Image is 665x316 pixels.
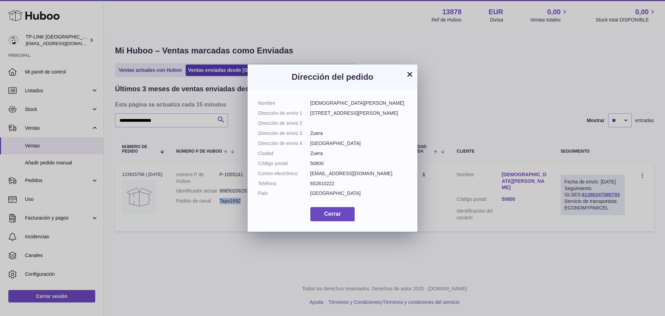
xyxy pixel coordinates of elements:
[310,160,407,167] dd: 50800
[310,190,407,197] dd: [GEOGRAPHIC_DATA]
[258,100,310,106] dt: Nombre
[310,150,407,157] dd: Zuera
[258,180,310,187] dt: Teléfono
[310,170,407,177] dd: [EMAIL_ADDRESS][DOMAIN_NAME]
[310,180,407,187] dd: 652810222
[310,130,407,137] dd: Zuera
[258,140,310,147] dt: Dirección de envío 4
[258,170,310,177] dt: Correo electrónico
[324,211,341,217] span: Cerrar
[258,71,407,83] h3: Dirección del pedido
[258,130,310,137] dt: Dirección de envío 3
[310,100,407,106] dd: [DEMOGRAPHIC_DATA][PERSON_NAME]
[258,110,310,117] dt: Dirección de envío 1
[258,190,310,197] dt: País
[258,120,310,127] dt: Dirección de envío 2
[310,140,407,147] dd: [GEOGRAPHIC_DATA]
[310,207,355,221] button: Cerrar
[310,110,407,117] dd: [STREET_ADDRESS][PERSON_NAME]
[258,160,310,167] dt: Código postal
[406,70,414,78] button: ×
[258,150,310,157] dt: Ciudad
